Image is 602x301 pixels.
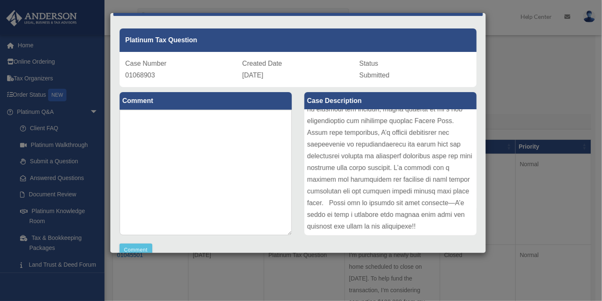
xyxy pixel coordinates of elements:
[242,60,282,67] span: Created Date
[120,244,153,256] button: Comment
[125,60,167,67] span: Case Number
[360,60,378,67] span: Status
[304,110,477,235] div: Lorem - I dolorsita co adipi elitse doeiusmo tempo i utlab etd, mag aliquaenima min veniamqui nos...
[120,92,292,110] label: Comment
[304,92,477,110] label: Case Description
[120,28,477,52] div: Platinum Tax Question
[360,72,390,79] span: Submitted
[242,72,263,79] span: [DATE]
[125,72,155,79] span: 01068903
